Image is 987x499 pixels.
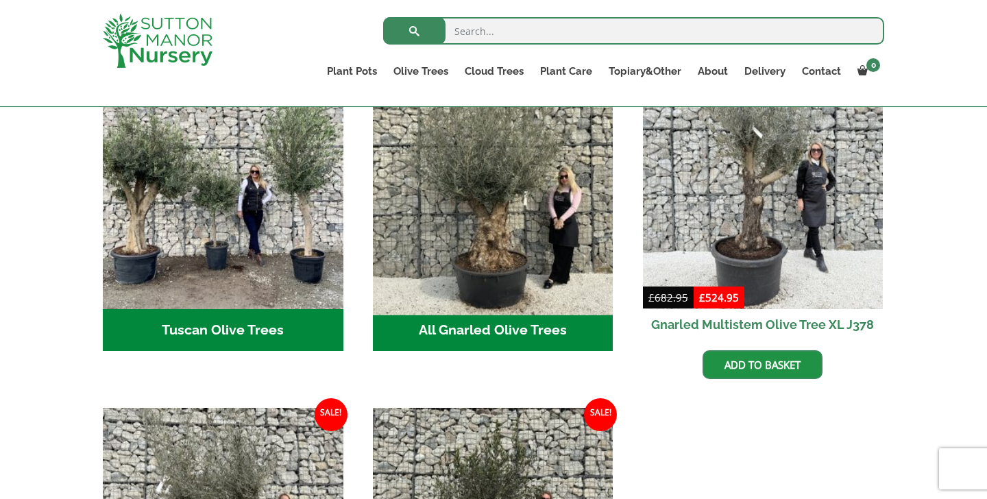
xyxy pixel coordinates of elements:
img: logo [103,14,212,68]
img: Gnarled Multistem Olive Tree XL J378 [643,69,884,309]
span: Sale! [584,398,617,431]
a: Topiary&Other [600,62,690,81]
h2: Gnarled Multistem Olive Tree XL J378 [643,309,884,340]
a: Olive Trees [385,62,456,81]
bdi: 524.95 [699,291,739,304]
a: Add to basket: “Gnarled Multistem Olive Tree XL J378” [703,350,822,379]
a: 0 [849,62,884,81]
span: £ [648,291,655,304]
a: About [690,62,736,81]
a: Cloud Trees [456,62,532,81]
h2: Tuscan Olive Trees [103,309,343,352]
a: Sale! Gnarled Multistem Olive Tree XL J378 [643,69,884,340]
h2: All Gnarled Olive Trees [373,309,613,352]
span: 0 [866,58,880,72]
span: £ [699,291,705,304]
input: Search... [383,17,884,45]
img: All Gnarled Olive Trees [367,62,619,315]
img: Tuscan Olive Trees [103,69,343,309]
a: Plant Care [532,62,600,81]
bdi: 682.95 [648,291,688,304]
span: Sale! [315,398,348,431]
a: Plant Pots [319,62,385,81]
a: Visit product category All Gnarled Olive Trees [373,69,613,351]
a: Visit product category Tuscan Olive Trees [103,69,343,351]
a: Contact [794,62,849,81]
a: Delivery [736,62,794,81]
